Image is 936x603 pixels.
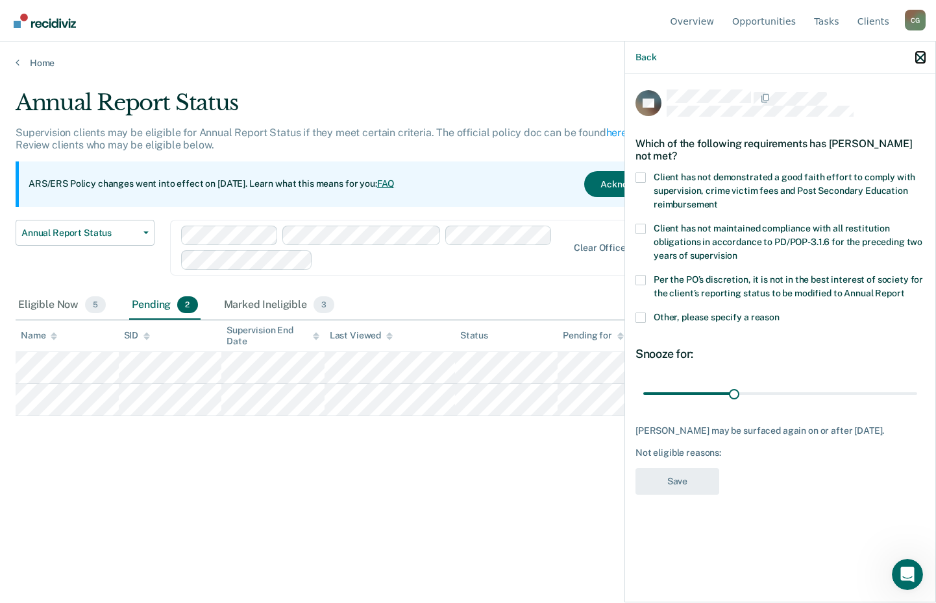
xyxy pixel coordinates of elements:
[574,242,634,254] div: Clear officers
[635,425,925,436] div: [PERSON_NAME] may be surfaced again on or after [DATE].
[460,330,488,341] div: Status
[635,447,925,458] div: Not eligible reasons:
[654,223,922,261] span: Client has not maintained compliance with all restitution obligations in accordance to PD/POP-3.1...
[635,468,719,495] button: Save
[584,171,708,197] button: Acknowledge & Close
[16,89,718,126] div: Annual Report Status
[227,325,319,347] div: Supervision End Date
[177,296,197,313] span: 2
[314,296,334,313] span: 3
[654,274,923,298] span: Per the PO’s discretion, it is not in the best interest of society for the client’s reporting sta...
[635,52,656,63] button: Back
[85,296,106,313] span: 5
[563,330,623,341] div: Pending for
[16,126,706,151] p: Supervision clients may be eligible for Annual Report Status if they meet certain criteria. The o...
[16,291,108,320] div: Eligible Now
[129,291,200,320] div: Pending
[221,291,338,320] div: Marked Ineligible
[892,559,923,590] iframe: Intercom live chat
[21,228,138,239] span: Annual Report Status
[29,178,395,191] p: ARS/ERS Policy changes went into effect on [DATE]. Learn what this means for you:
[606,126,627,139] a: here
[654,172,915,209] span: Client has not demonstrated a good faith effort to comply with supervision, crime victim fees and...
[654,312,780,322] span: Other, please specify a reason
[330,330,393,341] div: Last Viewed
[16,57,920,69] a: Home
[124,330,151,341] div: SID
[635,347,925,361] div: Snooze for:
[635,127,925,172] div: Which of the following requirements has [PERSON_NAME] not met?
[377,178,395,189] a: FAQ
[21,330,57,341] div: Name
[14,14,76,28] img: Recidiviz
[905,10,926,30] div: C G
[905,10,926,30] button: Profile dropdown button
